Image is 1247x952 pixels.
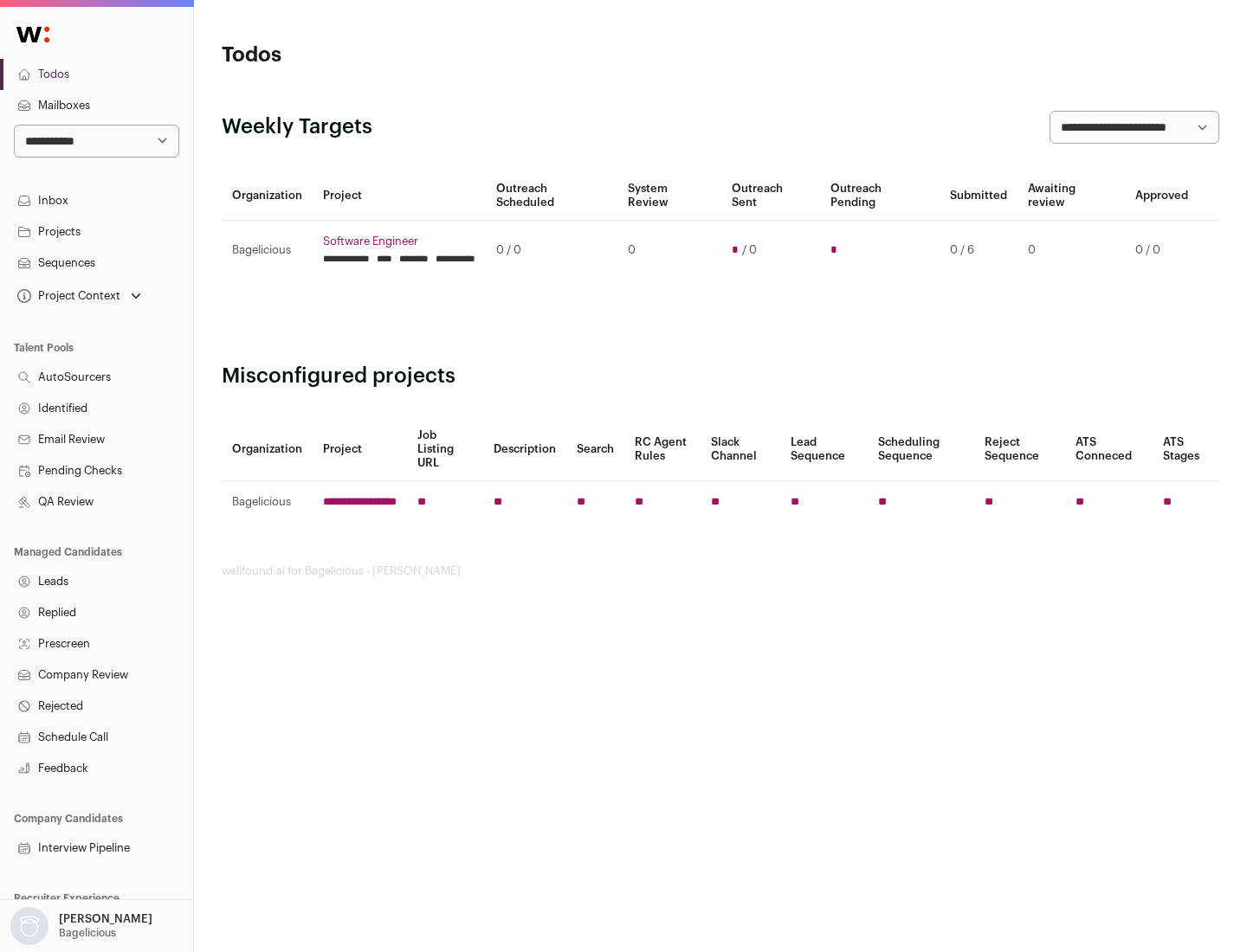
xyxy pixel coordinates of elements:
button: Open dropdown [14,284,145,308]
img: Wellfound [7,17,59,52]
h1: Todos [222,42,554,69]
img: nopic.png [10,907,48,945]
th: RC Agent Rules [624,418,700,481]
th: Awaiting review [1018,171,1125,221]
th: Organization [222,418,313,481]
span: / 0 [742,243,757,257]
th: Organization [222,171,313,221]
th: Scheduling Sequence [868,418,974,481]
td: 0 [1018,221,1125,280]
th: Approved [1125,171,1199,221]
td: 0 / 6 [940,221,1018,280]
th: System Review [617,171,720,221]
div: Project Context [14,289,120,303]
th: ATS Stages [1153,418,1219,481]
a: Software Engineer [323,235,475,248]
h2: Weekly Targets [222,113,372,141]
th: Description [483,418,566,481]
th: Slack Channel [701,418,780,481]
th: Lead Sequence [780,418,868,481]
p: [PERSON_NAME] [59,912,152,926]
footer: wellfound:ai for Bagelicious - [PERSON_NAME] [222,564,1219,578]
th: Submitted [940,171,1018,221]
td: 0 [617,221,720,280]
th: Outreach Scheduled [486,171,617,221]
td: 0 / 0 [1125,221,1199,280]
th: Project [313,418,407,481]
th: Job Listing URL [407,418,483,481]
th: Outreach Pending [820,171,939,221]
h2: Misconfigured projects [222,363,1219,390]
td: 0 / 0 [486,221,617,280]
th: Project [313,171,486,221]
th: Reject Sequence [974,418,1066,481]
td: Bagelicious [222,221,313,280]
th: Search [566,418,624,481]
th: Outreach Sent [721,171,821,221]
th: ATS Conneced [1065,418,1152,481]
button: Open dropdown [7,907,156,945]
td: Bagelicious [222,481,313,524]
p: Bagelicious [59,926,116,940]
